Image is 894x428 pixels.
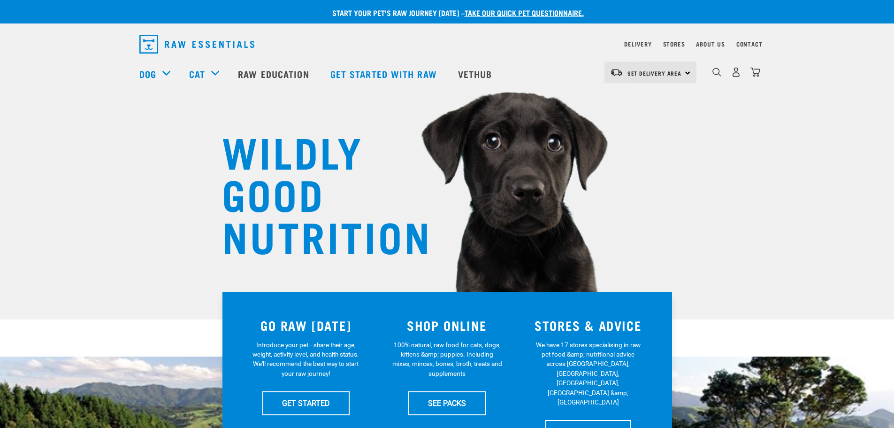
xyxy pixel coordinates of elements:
[523,318,653,333] h3: STORES & ADVICE
[139,35,254,54] img: Raw Essentials Logo
[627,71,682,75] span: Set Delivery Area
[465,10,584,15] a: take our quick pet questionnaire.
[408,391,486,415] a: SEE PACKS
[139,67,156,81] a: Dog
[241,318,371,333] h3: GO RAW [DATE]
[132,31,763,57] nav: dropdown navigation
[189,67,205,81] a: Cat
[624,42,651,46] a: Delivery
[610,68,623,77] img: van-moving.png
[696,42,725,46] a: About Us
[712,68,721,77] img: home-icon-1@2x.png
[750,67,760,77] img: home-icon@2x.png
[321,55,449,93] a: Get started with Raw
[222,129,410,256] h1: WILDLY GOOD NUTRITION
[736,42,763,46] a: Contact
[663,42,685,46] a: Stores
[262,391,350,415] a: GET STARTED
[382,318,512,333] h3: SHOP ONLINE
[731,67,741,77] img: user.png
[229,55,321,93] a: Raw Education
[533,340,643,407] p: We have 17 stores specialising in raw pet food &amp; nutritional advice across [GEOGRAPHIC_DATA],...
[251,340,361,379] p: Introduce your pet—share their age, weight, activity level, and health status. We'll recommend th...
[392,340,502,379] p: 100% natural, raw food for cats, dogs, kittens &amp; puppies. Including mixes, minces, bones, bro...
[449,55,504,93] a: Vethub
